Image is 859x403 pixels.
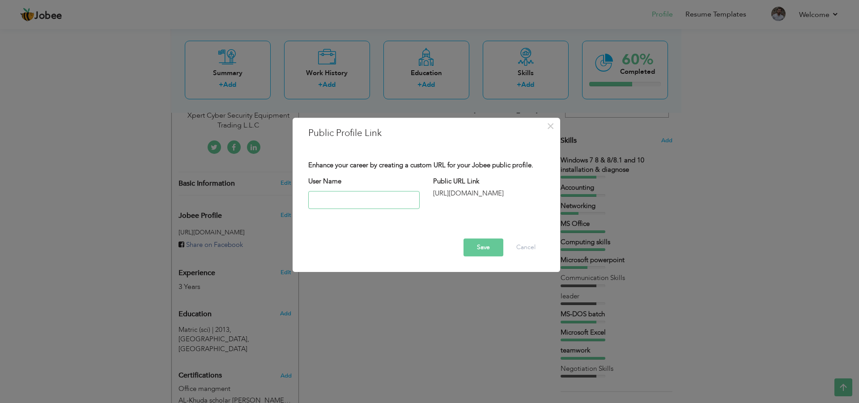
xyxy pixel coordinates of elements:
button: Close [544,119,558,133]
h3: Public Profile Link [308,127,544,140]
button: Save [464,238,503,256]
label: User Name [308,177,341,187]
div: [URL][DOMAIN_NAME] [433,189,544,198]
span: × [547,118,554,134]
label: Public URL Link [433,177,479,187]
button: Cancel [507,238,544,256]
label: Enhance your career by creating a custom URL for your Jobee public profile. [308,161,533,170]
